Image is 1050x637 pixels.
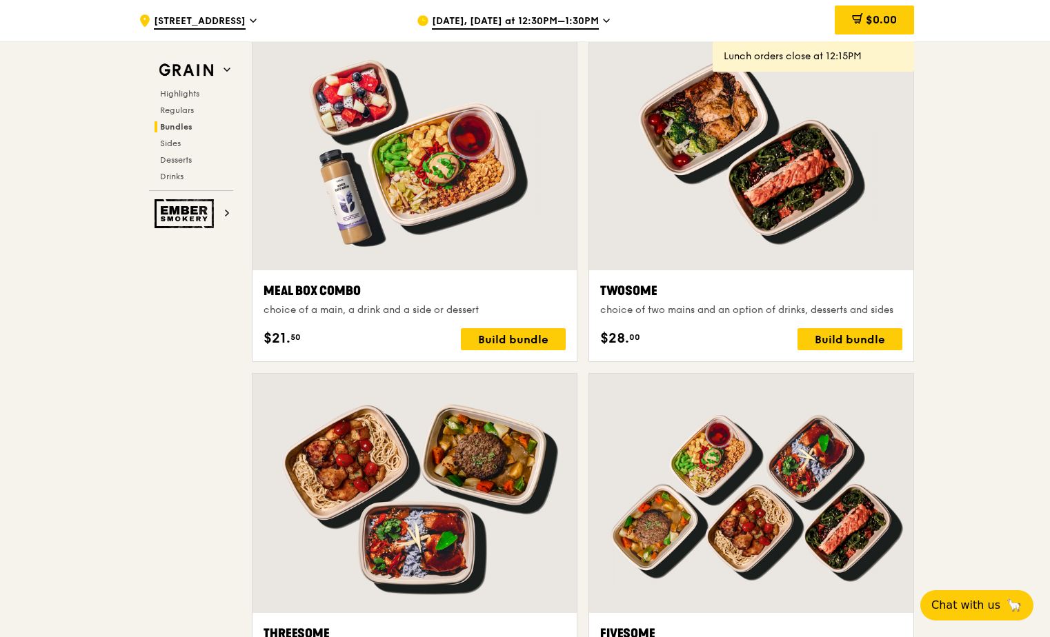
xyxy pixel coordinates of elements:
button: Chat with us🦙 [920,590,1033,620]
img: Ember Smokery web logo [155,199,218,228]
span: Drinks [160,172,184,181]
div: Lunch orders close at 12:15PM [724,50,903,63]
div: Build bundle [798,328,902,350]
span: 50 [290,332,301,343]
span: Highlights [160,89,199,99]
span: Regulars [160,105,194,115]
span: 00 [629,332,640,343]
span: Sides [160,139,181,148]
img: Grain web logo [155,58,218,83]
span: $21. [264,328,290,349]
span: [DATE], [DATE] at 12:30PM–1:30PM [432,14,599,30]
div: choice of two mains and an option of drinks, desserts and sides [600,303,902,317]
span: 🦙 [1006,597,1022,614]
span: Bundles [160,122,192,132]
span: $28. [600,328,629,349]
div: Meal Box Combo [264,281,566,301]
span: $0.00 [866,13,897,26]
span: Chat with us [931,597,1000,614]
span: Desserts [160,155,192,165]
span: [STREET_ADDRESS] [154,14,246,30]
div: Build bundle [461,328,566,350]
div: Twosome [600,281,902,301]
div: choice of a main, a drink and a side or dessert [264,303,566,317]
